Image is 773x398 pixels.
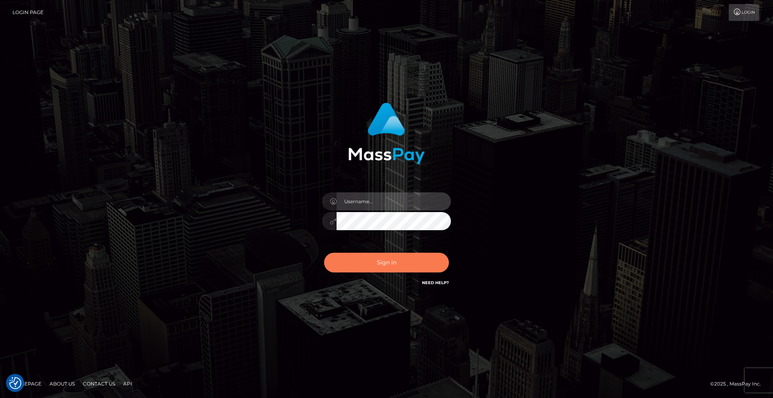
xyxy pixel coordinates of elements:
[324,253,449,272] button: Sign in
[337,192,451,210] input: Username...
[422,280,449,285] a: Need Help?
[46,377,78,390] a: About Us
[710,379,767,388] div: © 2025 , MassPay Inc.
[120,377,135,390] a: API
[729,4,759,21] a: Login
[80,377,118,390] a: Contact Us
[9,377,21,389] img: Revisit consent button
[12,4,43,21] a: Login Page
[9,377,45,390] a: Homepage
[348,103,425,164] img: MassPay Login
[9,377,21,389] button: Consent Preferences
